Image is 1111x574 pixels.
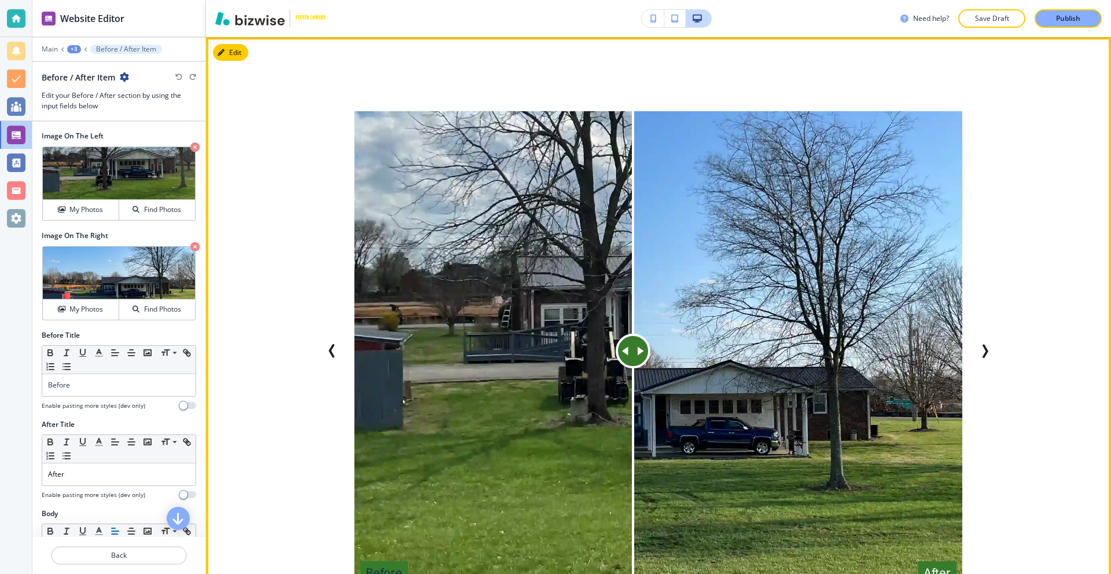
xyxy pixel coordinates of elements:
h2: After Title [42,419,75,430]
button: Save Draft [958,9,1025,28]
p: After [48,469,190,480]
h2: Website Editor [60,12,124,25]
button: Next Slide [973,339,996,363]
div: My PhotosFind Photos [42,246,196,321]
h3: Edit your Before / After section by using the input fields below [42,90,196,111]
h4: Enable pasting more styles (dev only) [42,491,145,499]
button: My Photos [43,299,119,320]
h4: Enable pasting more styles (dev only) [42,401,145,410]
h2: Body [42,509,58,519]
button: Find Photos [119,299,195,320]
h4: My Photos [69,204,103,215]
h3: Need help? [913,13,949,24]
img: editor icon [42,12,56,25]
button: Edit [213,44,248,61]
button: Find Photos [119,200,195,220]
img: Bizwise Logo [215,12,285,25]
button: +3 [67,45,81,53]
button: My Photos [43,200,119,220]
button: Before / After Item [90,45,162,54]
h2: Image On The Right [42,231,196,241]
h2: Before / After Item [42,71,115,83]
p: Publish [1056,13,1080,24]
p: Before / After Item [96,45,156,53]
div: My PhotosFind Photos [42,146,196,221]
h4: Find Photos [144,204,181,215]
span: Before [48,380,70,390]
button: Back [51,546,187,565]
p: Save Draft [973,13,1010,24]
img: Your Logo [295,15,326,21]
button: Main [42,45,58,53]
button: Publish [1035,9,1102,28]
button: Previous Slide [321,339,344,363]
h4: My Photos [69,304,103,315]
h2: Before Title [42,330,80,341]
p: Back [52,550,186,561]
h2: Image On The Left [42,131,196,141]
h4: Find Photos [144,304,181,315]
